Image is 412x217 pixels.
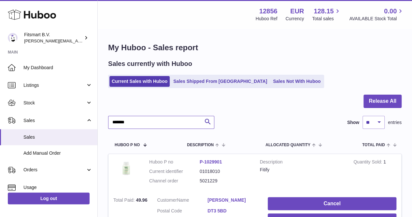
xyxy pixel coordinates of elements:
span: entries [388,119,402,126]
div: Huboo Ref [256,16,277,22]
span: 0.00 [384,7,397,16]
div: Fitsmart B.V. [24,32,83,44]
span: 128.15 [314,7,334,16]
span: Orders [23,167,86,173]
span: Huboo P no [115,143,140,147]
a: P-1029901 [200,159,222,164]
strong: EUR [290,7,304,16]
strong: Quantity Sold [353,159,383,166]
strong: 12856 [259,7,277,16]
dd: 5021229 [200,178,250,184]
button: Cancel [268,197,396,210]
div: Fitify [260,167,344,173]
td: 1 [348,154,401,192]
span: Total sales [312,16,341,22]
a: Current Sales with Huboo [109,76,170,87]
strong: Description [260,159,344,167]
a: [PERSON_NAME] [207,197,258,203]
h2: Sales currently with Huboo [108,59,192,68]
a: Sales Not With Huboo [271,76,323,87]
span: Stock [23,100,86,106]
a: 0.00 AVAILABLE Stock Total [349,7,404,22]
dt: Name [157,197,207,205]
span: Customer [157,197,177,203]
img: jonathan@leaderoo.com [8,33,18,43]
a: Sales Shipped From [GEOGRAPHIC_DATA] [171,76,269,87]
span: Sales [23,117,86,124]
span: Usage [23,184,92,191]
span: Add Manual Order [23,150,92,156]
strong: Total Paid [113,197,136,204]
dt: Huboo P no [149,159,200,165]
dt: Channel order [149,178,200,184]
div: Currency [286,16,304,22]
span: My Dashboard [23,65,92,71]
span: Description [187,143,214,147]
span: Sales [23,134,92,140]
button: Release All [363,95,402,108]
a: Log out [8,193,90,204]
h1: My Huboo - Sales report [108,42,402,53]
label: Show [347,119,359,126]
span: 49.96 [136,197,147,203]
dt: Postal Code [157,208,207,216]
img: 128561739542540.png [113,159,139,178]
dt: Current identifier [149,168,200,175]
span: ALLOCATED Quantity [265,143,310,147]
span: Listings [23,82,86,88]
span: AVAILABLE Stock Total [349,16,404,22]
span: [PERSON_NAME][EMAIL_ADDRESS][DOMAIN_NAME] [24,38,131,43]
span: Total paid [362,143,385,147]
a: 128.15 Total sales [312,7,341,22]
dd: 01018010 [200,168,250,175]
a: DT3 5BD [207,208,258,214]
